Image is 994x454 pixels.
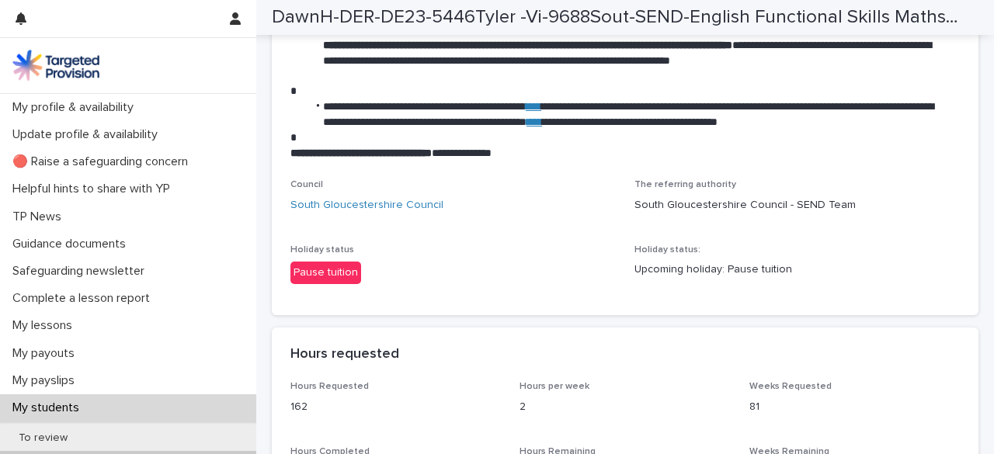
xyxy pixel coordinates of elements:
[290,382,369,391] span: Hours Requested
[6,127,170,142] p: Update profile & availability
[520,382,589,391] span: Hours per week
[6,210,74,224] p: TP News
[290,245,354,255] span: Holiday status
[290,399,501,415] p: 162
[6,291,162,306] p: Complete a lesson report
[6,154,200,169] p: 🔴 Raise a safeguarding concern
[6,431,80,445] p: To review
[290,197,443,213] a: South Gloucestershire Council
[634,262,960,278] p: Upcoming holiday: Pause tuition
[6,100,146,115] p: My profile & availability
[6,373,87,388] p: My payslips
[6,318,85,333] p: My lessons
[634,245,700,255] span: Holiday status:
[634,180,736,189] span: The referring authority
[749,382,832,391] span: Weeks Requested
[6,264,157,279] p: Safeguarding newsletter
[12,50,99,81] img: M5nRWzHhSzIhMunXDL62
[520,399,730,415] p: 2
[749,399,960,415] p: 81
[290,346,399,363] h2: Hours requested
[6,237,138,251] p: Guidance documents
[290,262,361,284] div: Pause tuition
[290,180,323,189] span: Council
[6,182,182,196] p: Helpful hints to share with YP
[6,346,87,361] p: My payouts
[634,197,960,213] p: South Gloucestershire Council - SEND Team
[6,400,92,415] p: My students
[272,6,961,29] h2: DawnH-DER-DE23-5446Tyler -Vi-9688Sout-SEND-English Functional Skills Maths Functional Skills-12935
